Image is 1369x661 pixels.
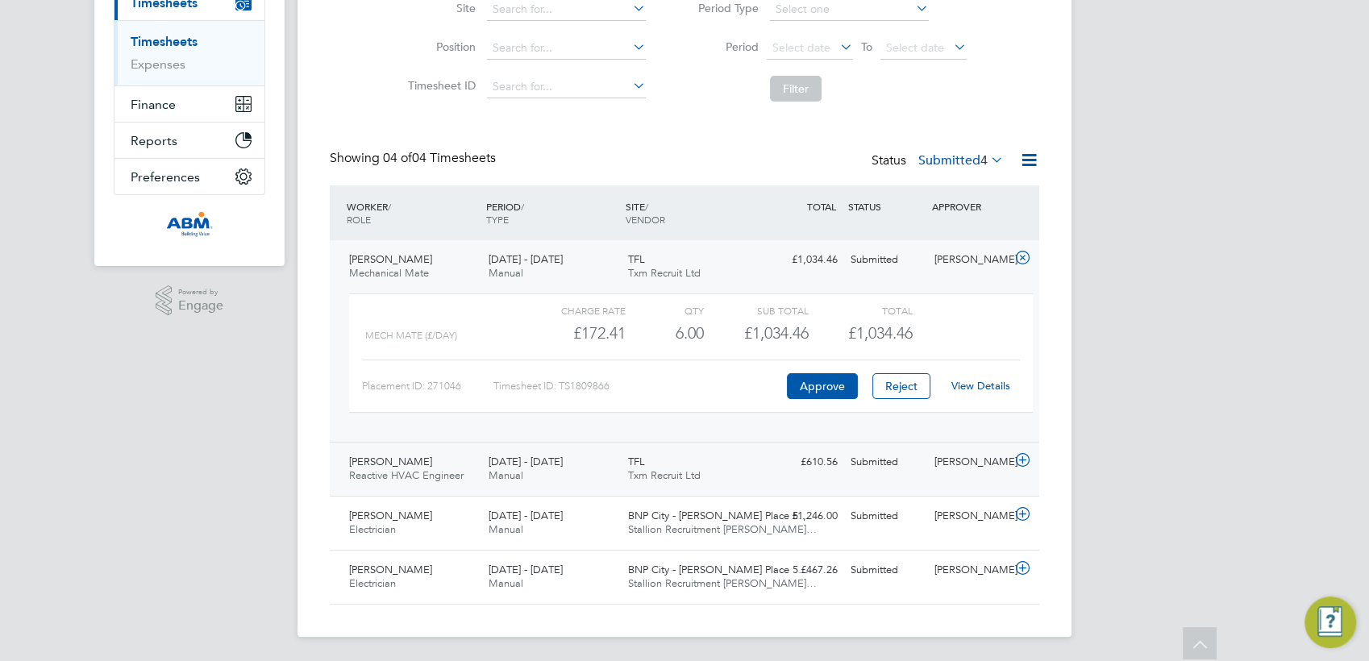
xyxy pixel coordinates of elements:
span: Powered by [178,285,223,299]
span: Reactive HVAC Engineer [349,468,464,482]
div: SITE [622,192,761,234]
span: [DATE] - [DATE] [489,509,563,522]
button: Approve [787,373,858,399]
div: £1,034.46 [704,320,808,347]
div: Timesheets [114,20,264,85]
span: 4 [980,152,988,168]
span: Manual [489,576,523,590]
span: BNP City - [PERSON_NAME] Place 5… [628,509,809,522]
a: Powered byEngage [156,285,224,316]
div: £1,034.46 [760,247,844,273]
img: abm-technical-logo-retina.png [166,211,213,237]
span: TOTAL [807,200,836,213]
label: Period Type [686,1,759,15]
div: QTY [626,301,704,320]
span: Txm Recruit Ltd [628,468,701,482]
span: [PERSON_NAME] [349,509,432,522]
span: To [856,36,877,57]
button: Finance [114,86,264,122]
div: [PERSON_NAME] [928,557,1012,584]
span: Stallion Recruitment [PERSON_NAME]… [628,522,817,536]
div: STATUS [844,192,928,221]
div: Submitted [844,247,928,273]
span: Engage [178,299,223,313]
span: Select date [772,40,830,55]
div: APPROVER [928,192,1012,221]
span: [PERSON_NAME] [349,563,432,576]
span: Manual [489,266,523,280]
span: Reports [131,133,177,148]
span: [DATE] - [DATE] [489,252,563,266]
span: [DATE] - [DATE] [489,563,563,576]
div: Total [808,301,912,320]
span: £1,034.46 [848,323,913,343]
span: TFL [628,252,645,266]
div: Timesheet ID: TS1809866 [493,373,783,399]
div: £1,246.00 [760,503,844,530]
a: Expenses [131,56,185,72]
span: Preferences [131,169,200,185]
button: Filter [770,76,822,102]
div: Submitted [844,557,928,584]
span: 04 of [383,150,412,166]
div: PERIOD [482,192,622,234]
label: Position [403,39,476,54]
div: [PERSON_NAME] [928,247,1012,273]
div: Charge rate [522,301,626,320]
div: £467.26 [760,557,844,584]
div: Submitted [844,449,928,476]
span: [DATE] - [DATE] [489,455,563,468]
div: [PERSON_NAME] [928,449,1012,476]
span: Manual [489,468,523,482]
span: Select date [886,40,944,55]
span: Electrician [349,522,396,536]
button: Preferences [114,159,264,194]
div: £172.41 [522,320,626,347]
a: Timesheets [131,34,198,49]
span: Mechanical Mate [349,266,429,280]
span: Stallion Recruitment [PERSON_NAME]… [628,576,817,590]
div: Status [872,150,1007,173]
a: Go to home page [114,211,265,237]
input: Search for... [487,37,646,60]
span: Manual [489,522,523,536]
span: ROLE [347,213,371,226]
span: / [645,200,648,213]
div: WORKER [343,192,482,234]
div: Sub Total [704,301,808,320]
button: Reports [114,123,264,158]
div: [PERSON_NAME] [928,503,1012,530]
span: / [388,200,391,213]
span: Mech Mate (£/day) [365,330,457,341]
span: Electrician [349,576,396,590]
span: [PERSON_NAME] [349,455,432,468]
div: Showing [330,150,499,167]
span: BNP City - [PERSON_NAME] Place 5… [628,563,809,576]
label: Site [403,1,476,15]
span: TYPE [486,213,509,226]
div: Placement ID: 271046 [362,373,493,399]
input: Search for... [487,76,646,98]
span: [PERSON_NAME] [349,252,432,266]
span: Finance [131,97,176,112]
button: Engage Resource Center [1305,597,1356,648]
button: Reject [872,373,930,399]
label: Timesheet ID [403,78,476,93]
div: 6.00 [626,320,704,347]
div: Submitted [844,503,928,530]
span: TFL [628,455,645,468]
div: £610.56 [760,449,844,476]
a: View Details [951,379,1010,393]
span: 04 Timesheets [383,150,496,166]
span: VENDOR [626,213,665,226]
span: Txm Recruit Ltd [628,266,701,280]
label: Period [686,39,759,54]
span: / [521,200,524,213]
label: Submitted [918,152,1004,168]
